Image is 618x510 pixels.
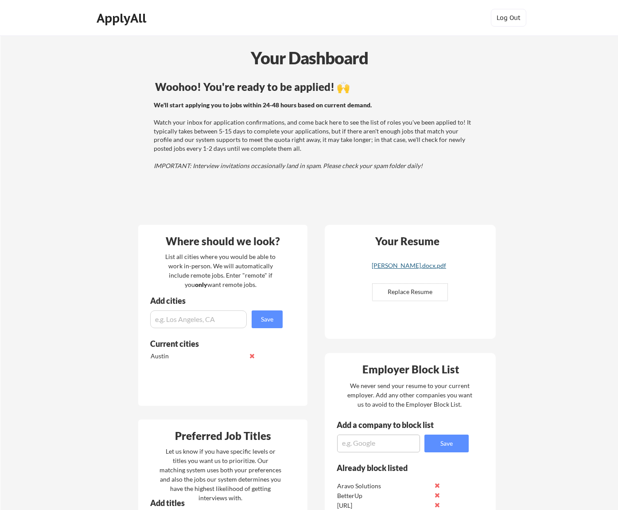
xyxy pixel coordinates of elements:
strong: We'll start applying you to jobs within 24-48 hours based on current demand. [154,101,372,109]
div: Add a company to block list [337,421,447,429]
div: [URL] [337,501,431,510]
div: Add titles [150,499,275,507]
div: Current cities [150,340,273,348]
div: Where should we look? [140,236,305,247]
div: Preferred Job Titles [140,431,305,441]
input: e.g. Los Angeles, CA [150,310,247,328]
div: [PERSON_NAME].docx.pdf [356,263,462,269]
div: List all cities where you would be able to work in-person. We will automatically include remote j... [159,252,281,289]
button: Save [424,435,469,452]
div: Let us know if you have specific levels or titles you want us to prioritize. Our matching system ... [159,447,281,502]
button: Save [252,310,283,328]
div: BetterUp [337,491,431,500]
div: Woohoo! You're ready to be applied! 🙌 [155,82,474,92]
div: ApplyAll [97,11,149,26]
div: Your Resume [363,236,451,247]
div: Your Dashboard [1,45,618,71]
div: Employer Block List [328,364,493,375]
div: We never send your resume to your current employer. Add any other companies you want us to avoid ... [346,381,473,409]
strong: only [195,281,207,288]
a: [PERSON_NAME].docx.pdf [356,263,462,276]
em: IMPORTANT: Interview invitations occasionally land in spam. Please check your spam folder daily! [154,162,423,169]
div: Austin [151,352,244,361]
div: Add cities [150,297,285,305]
div: Aravo Solutions [337,482,431,490]
div: Watch your inbox for application confirmations, and come back here to see the list of roles you'v... [154,101,473,170]
button: Log Out [491,9,526,27]
div: Already block listed [337,464,457,472]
